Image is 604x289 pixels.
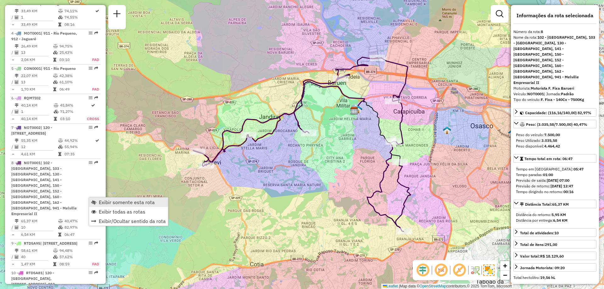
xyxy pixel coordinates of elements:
[516,172,594,178] div: Tempo paradas:
[552,202,569,207] span: 65,37 KM
[85,86,99,92] td: FAD
[513,35,595,85] strong: 102 - [GEOGRAPHIC_DATA], 103 - [GEOGRAPHIC_DATA], 130 - [GEOGRAPHIC_DATA], 141 - [GEOGRAPHIC_DATA...
[516,189,594,195] div: Tempo dirigindo no retorno:
[11,31,77,41] span: | 911 - Rio Pequeno, 912 - Jaguaré
[24,241,40,246] span: RTD5A95
[59,86,85,92] td: 06:49
[59,49,85,56] td: 25,43%
[541,138,557,143] strong: 3.035,58
[58,9,63,13] i: % de utilização do peso
[433,263,449,278] span: Exibir NR
[89,197,168,207] li: Exibir somente esta rota
[15,219,19,223] i: Distância Total
[520,253,564,259] div: Valor total:
[483,264,495,276] img: Exibir/Ocultar setores
[60,108,87,115] td: 71,27%
[420,284,446,288] a: OpenStreetMap
[547,178,569,183] strong: [DATE] 07:00
[53,87,56,91] i: Tempo total em rota
[89,241,92,245] em: Opções
[91,103,95,107] i: Rota otimizada
[26,270,42,275] span: RTD5A81
[513,240,596,248] a: Total de itens:291,00
[11,254,14,260] td: /
[525,110,591,115] span: Capacidade: (116,16/140,00) 82,97%
[513,130,596,152] div: Peso: (3.035,58/7.500,00) 40,47%
[516,138,594,143] div: Peso Utilizado:
[508,129,516,137] img: 601 UDC Light Jd. Rochdale
[59,261,85,267] td: 08:59
[89,125,92,129] em: Opções
[59,247,85,254] td: 94,48%
[15,145,19,149] i: Total de Atividades
[94,271,98,275] em: Rota exportada
[513,252,596,260] a: Valor total:R$ 18.129,60
[11,79,14,85] td: /
[21,79,53,85] td: 13
[58,145,63,149] i: % de utilização da cubagem
[87,116,99,122] td: Cross
[15,15,19,19] i: Total de Atividades
[11,96,41,100] span: 6 -
[21,73,53,79] td: 22,07 KM
[64,144,95,150] td: 55,94%
[99,219,166,224] span: Exibir/Ocultar sentido da rota
[40,1,67,6] span: | 912 - Jaguaré
[503,262,507,270] span: +
[520,231,559,235] span: Total de atividades:
[11,1,67,6] span: 3 -
[64,21,95,28] td: 08:16
[381,284,513,289] div: Map data © contributors,© 2025 TomTom, Microsoft
[111,8,123,22] a: Nova sessão e pesquisa
[21,57,53,63] td: 2,04 KM
[24,125,41,130] span: NOT0002
[551,212,566,217] strong: 5,95 KM
[513,86,596,91] div: Motorista:
[15,103,19,107] i: Distância Total
[520,242,557,247] div: Total de itens:
[53,80,58,84] i: % de utilização da cubagem
[513,209,596,226] div: Distância Total:65,37 KM
[11,66,76,71] span: 5 -
[15,80,19,84] i: Total de Atividades
[15,249,19,253] i: Distância Total
[561,92,574,96] strong: Padrão
[11,160,77,216] span: | 102 - [GEOGRAPHIC_DATA], 103 - [GEOGRAPHIC_DATA], 130 - [GEOGRAPHIC_DATA], 141 - [GEOGRAPHIC_DA...
[11,151,14,157] td: =
[21,21,58,28] td: 33,49 KM
[64,218,95,224] td: 40,47%
[58,15,63,19] i: % de utilização da cubagem
[544,92,574,96] span: | Jornada:
[94,96,98,100] em: Rota exportada
[513,228,596,237] a: Total de atividades:10
[24,31,41,36] span: MOT0001
[64,151,95,157] td: 07:35
[524,156,573,161] span: Tempo total em rota: 06:47
[21,86,53,92] td: 1,70 KM
[513,164,596,197] div: Tempo total em rota: 06:47
[544,144,560,148] strong: 4.464,42
[53,51,58,54] i: % de utilização da cubagem
[503,271,507,279] span: −
[94,125,98,129] em: Rota exportada
[64,14,95,20] td: 74,55%
[11,231,14,238] td: =
[99,200,155,205] span: Exibir somente esta rota
[15,44,19,48] i: Distância Total
[540,275,555,280] strong: 19,56 hL
[24,66,41,71] span: CON0001
[89,31,92,35] em: Opções
[513,35,596,86] div: Nome da rota:
[53,255,58,259] i: % de utilização da cubagem
[350,107,358,115] img: CDD Barueri
[563,189,573,194] strong: 00:16
[531,86,574,91] strong: Motorista F. Fixa Barueri
[89,66,92,70] em: Opções
[53,58,56,62] i: Tempo total em rota
[493,8,506,20] a: Exibir filtros
[94,241,98,245] em: Rota exportada
[89,207,168,216] li: Exibir todas as rotas
[11,21,14,28] td: =
[15,255,19,259] i: Total de Atividades
[24,1,40,6] span: EFU9B83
